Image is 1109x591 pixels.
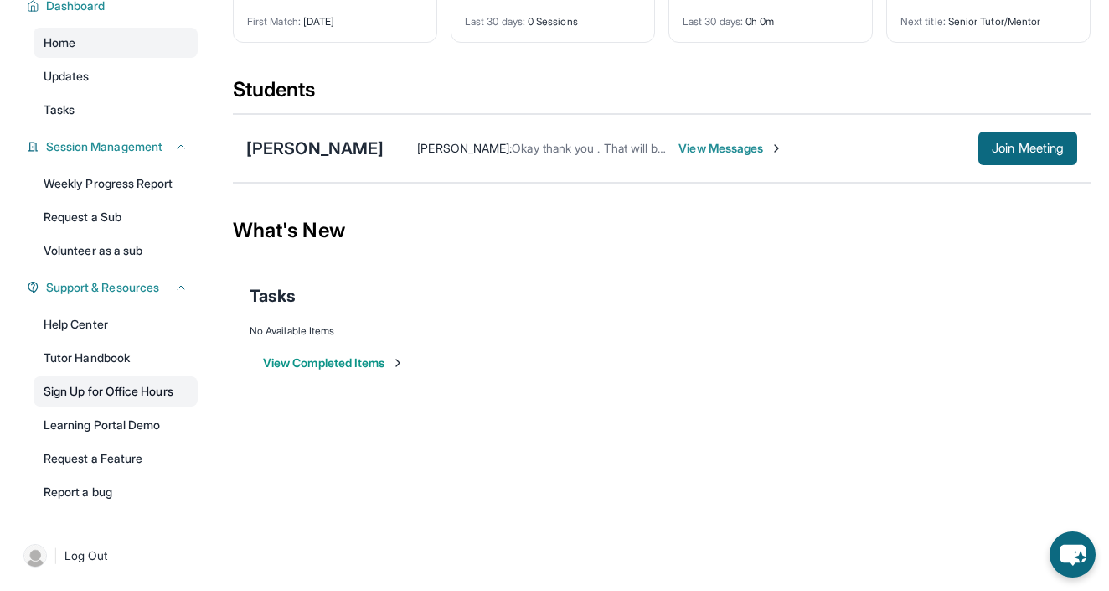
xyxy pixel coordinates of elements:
[34,477,198,507] a: Report a bug
[246,137,384,160] div: [PERSON_NAME]
[417,141,512,155] span: [PERSON_NAME] :
[465,5,641,29] div: 0 Sessions
[44,34,75,51] span: Home
[34,343,198,373] a: Tutor Handbook
[46,279,159,296] span: Support & Resources
[39,279,188,296] button: Support & Resources
[34,202,198,232] a: Request a Sub
[34,168,198,199] a: Weekly Progress Report
[34,95,198,125] a: Tasks
[34,236,198,266] a: Volunteer as a sub
[34,61,198,91] a: Updates
[683,5,859,29] div: 0h 0m
[34,309,198,340] a: Help Center
[17,537,198,574] a: |Log Out
[900,5,1076,29] div: Senior Tutor/Mentor
[34,443,198,474] a: Request a Feature
[46,138,162,155] span: Session Management
[54,546,58,566] span: |
[34,28,198,58] a: Home
[44,68,90,85] span: Updates
[39,138,188,155] button: Session Management
[250,284,296,308] span: Tasks
[233,76,1091,113] div: Students
[770,142,783,155] img: Chevron-Right
[23,544,47,568] img: user-img
[64,547,108,564] span: Log Out
[34,410,198,440] a: Learning Portal Demo
[678,140,783,157] span: View Messages
[978,132,1077,165] button: Join Meeting
[1050,531,1096,578] button: chat-button
[900,15,946,28] span: Next title :
[233,194,1091,267] div: What's New
[247,15,301,28] span: First Match :
[683,15,743,28] span: Last 30 days :
[465,15,525,28] span: Last 30 days :
[247,5,423,29] div: [DATE]
[250,324,1074,338] div: No Available Items
[992,143,1064,153] span: Join Meeting
[512,141,798,155] span: Okay thank you . That will be helpful if we can do both
[44,101,75,118] span: Tasks
[34,376,198,407] a: Sign Up for Office Hours
[263,355,405,371] button: View Completed Items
